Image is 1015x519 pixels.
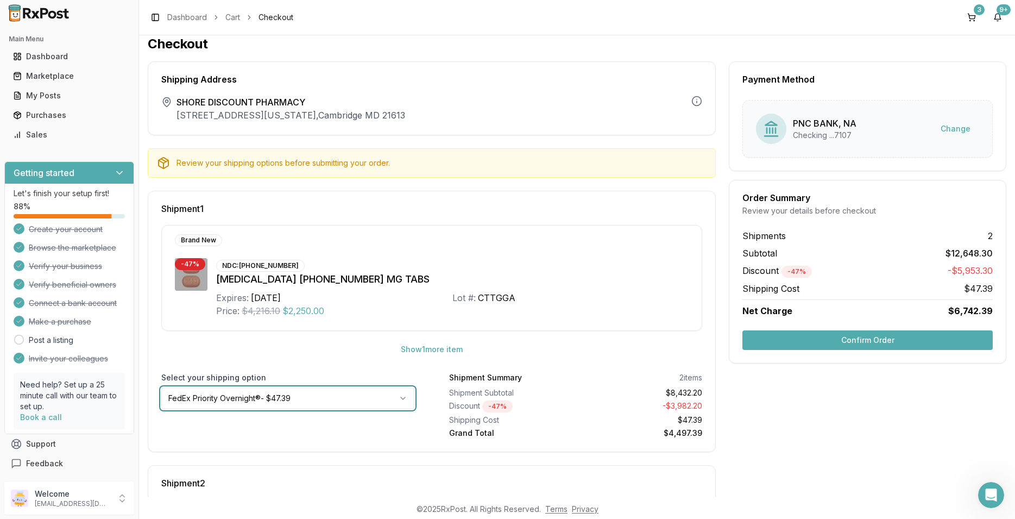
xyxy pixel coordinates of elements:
div: - 47 % [781,266,812,278]
span: Connect a bank account [29,298,117,309]
div: - 47 % [482,401,513,412]
div: - $3,982.20 [580,401,702,412]
div: PNC BANK, NA [793,117,856,130]
div: 3 [974,4,985,15]
div: Order Summary [742,193,993,202]
span: Subtotal [742,247,777,260]
div: [DATE] [251,291,281,304]
button: 3 [963,9,980,26]
div: Shipment Subtotal [449,387,571,398]
div: Review your shipping options before submitting your order. [176,158,707,168]
div: 9+ [997,4,1011,15]
img: RxPost Logo [4,4,74,22]
span: Checkout [259,12,293,23]
h2: Main Menu [9,35,130,43]
span: $47.39 [964,282,993,295]
button: Support [4,434,134,454]
img: Biktarvy 50-200-25 MG TABS [175,258,207,291]
span: Browse the marketplace [29,242,116,253]
h1: Checkout [148,35,1006,53]
button: Confirm Order [742,330,993,350]
span: Discount [742,265,812,276]
div: Review your details before checkout [742,205,993,216]
span: Verify your business [29,261,102,272]
p: Welcome [35,489,110,499]
div: $47.39 [580,415,702,426]
h3: Getting started [14,166,74,179]
div: Purchases [13,110,125,121]
label: Select your shipping option [161,372,414,383]
nav: breadcrumb [167,12,293,23]
a: Dashboard [9,47,130,66]
a: My Posts [9,86,130,105]
span: 88 % [14,201,30,212]
div: Sales [13,129,125,140]
span: Make a purchase [29,316,91,327]
span: Shipments [742,229,786,242]
span: SHORE DISCOUNT PHARMACY [176,96,405,109]
div: Price: [216,304,239,317]
button: My Posts [4,87,134,104]
button: Sales [4,126,134,143]
div: $4,497.39 [580,428,702,439]
span: Verify beneficial owners [29,279,116,290]
p: Need help? Set up a 25 minute call with our team to set up. [20,379,118,412]
a: Marketplace [9,66,130,86]
button: Feedback [4,454,134,473]
a: Purchases [9,105,130,125]
span: 2 [988,229,993,242]
a: Privacy [572,504,598,514]
div: Shipment Summary [449,372,522,383]
a: Post a listing [29,335,73,346]
img: User avatar [11,490,28,507]
div: Lot #: [452,291,476,304]
button: Marketplace [4,67,134,85]
span: -$5,953.30 [948,264,993,278]
p: [EMAIL_ADDRESS][DOMAIN_NAME] [35,499,110,508]
div: Brand New [175,234,222,246]
span: Net Charge [742,305,792,316]
div: Marketplace [13,71,125,82]
a: Book a call [20,412,62,422]
div: Checking ...7107 [793,130,856,141]
button: Purchases [4,107,134,124]
button: Change [932,119,979,139]
a: Dashboard [167,12,207,23]
span: Shipping Cost [742,282,799,295]
div: Discount [449,401,571,412]
p: [STREET_ADDRESS][US_STATE] , Cambridge MD 21613 [176,109,405,122]
span: Create your account [29,224,103,235]
span: Invite your colleagues [29,353,108,364]
div: Shipping Address [161,75,702,84]
p: Let's finish your setup first! [14,188,125,199]
div: Shipping Cost [449,415,571,426]
span: $6,742.39 [948,304,993,317]
a: Sales [9,125,130,145]
span: Feedback [26,458,63,469]
div: Expires: [216,291,249,304]
div: NDC: [PHONE_NUMBER] [216,260,305,272]
div: Dashboard [13,51,125,62]
div: - 47 % [175,258,205,270]
div: Payment Method [742,75,993,84]
div: [MEDICAL_DATA] [PHONE_NUMBER] MG TABS [216,272,689,287]
button: Dashboard [4,48,134,65]
span: $4,216.10 [242,304,280,317]
div: 2 items [679,372,702,383]
span: Shipment 1 [161,204,204,213]
div: CTTGGA [478,291,515,304]
div: $8,432.20 [580,387,702,398]
button: Show1more item [392,340,471,359]
span: Shipment 2 [161,479,205,487]
div: Grand Total [449,428,571,439]
button: 9+ [989,9,1006,26]
a: Terms [545,504,568,514]
a: Cart [225,12,240,23]
div: My Posts [13,90,125,101]
span: $2,250.00 [282,304,324,317]
iframe: Intercom live chat [978,482,1004,508]
span: $12,648.30 [945,247,993,260]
